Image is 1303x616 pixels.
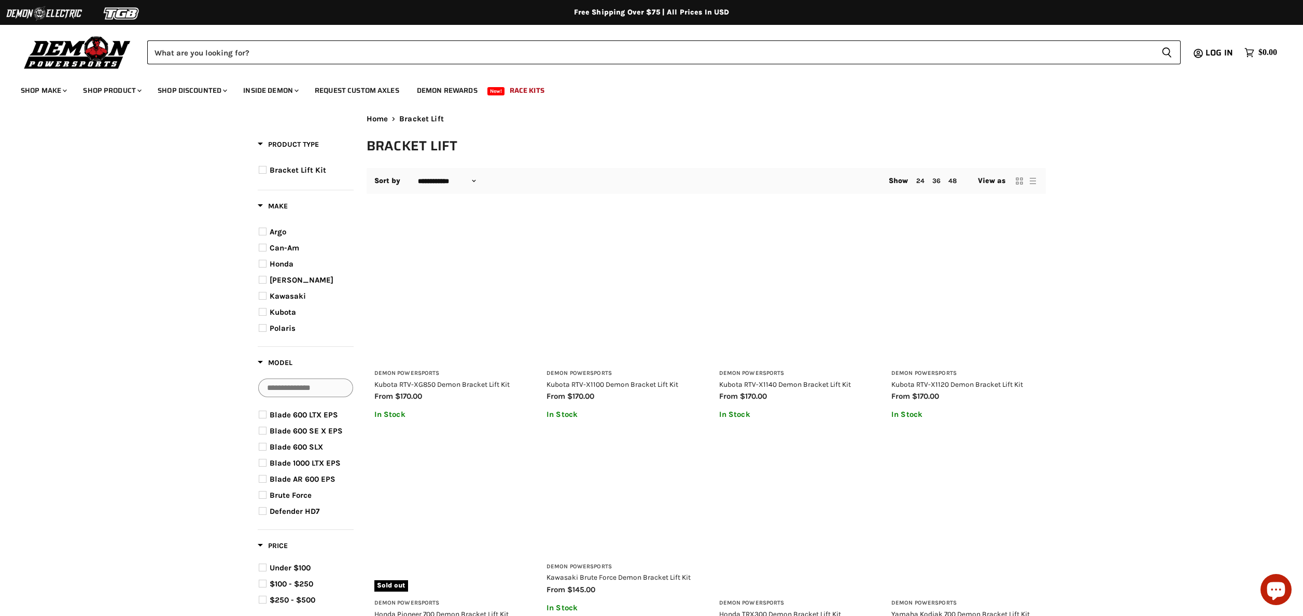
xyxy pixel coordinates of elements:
inbox-online-store-chat: Shopify online store chat [1257,574,1295,608]
a: 48 [948,177,957,185]
span: $170.00 [912,391,939,401]
nav: Collection utilities [367,168,1046,194]
span: from [891,391,910,401]
span: Blade 600 SE X EPS [270,426,343,436]
p: In Stock [547,604,693,612]
span: [PERSON_NAME] [270,275,333,285]
span: from [547,585,565,594]
span: Bracket Lift Kit [270,165,326,175]
button: Filter by Price [258,541,288,554]
span: Blade 600 SLX [270,442,323,452]
label: Sort by [374,177,401,185]
a: Demon Rewards [409,80,485,101]
span: $250 - $500 [270,595,315,605]
span: Can-Am [270,243,299,253]
a: Shop Discounted [150,80,233,101]
nav: Breadcrumbs [367,115,1046,123]
span: $145.00 [567,585,595,594]
a: Race Kits [502,80,552,101]
a: Kubota RTV-XG850 Demon Bracket Lift Kit [374,216,521,362]
a: Kubota RTV-X1100 Demon Bracket Lift Kit [547,380,678,388]
button: Filter by Model [258,358,292,371]
a: Kubota RTV-X1120 Demon Bracket Lift Kit [891,380,1023,388]
h3: Demon Powersports [719,599,866,607]
span: Argo [270,227,286,236]
a: Shop Product [75,80,148,101]
span: Show [889,176,908,185]
span: Brute Force [270,491,312,500]
p: In Stock [374,410,521,419]
button: Filter by Product Type [258,139,319,152]
a: Kubota RTV-X1120 Demon Bracket Lift Kit [891,216,1038,362]
span: Defender HD7 [270,507,319,516]
a: Shop Make [13,80,73,101]
a: Inside Demon [235,80,305,101]
input: Search [147,40,1153,64]
a: Kawasaki Brute Force Demon Bracket Lift Kit [547,573,691,581]
ul: Main menu [13,76,1274,101]
span: Blade 1000 LTX EPS [270,458,341,468]
span: $170.00 [567,391,594,401]
span: View as [978,177,1006,185]
a: Honda TRX300 Demon Bracket Lift Kit [719,445,866,592]
button: list view [1028,176,1038,186]
span: from [719,391,738,401]
a: Kubota RTV-X1100 Demon Bracket Lift Kit [547,216,693,362]
span: Product Type [258,140,319,149]
h3: Demon Powersports [547,370,693,377]
a: 24 [916,177,924,185]
a: Kubota RTV-XG850 Demon Bracket Lift Kit [374,380,510,388]
span: New! [487,87,505,95]
span: Kawasaki [270,291,306,301]
a: Log in [1201,48,1239,58]
span: Model [258,358,292,367]
span: $100 - $250 [270,579,313,589]
a: Kubota RTV-X1140 Demon Bracket Lift Kit [719,216,866,362]
span: from [547,391,565,401]
span: Under $100 [270,563,311,572]
h3: Demon Powersports [891,599,1038,607]
a: Kubota RTV-X1140 Demon Bracket Lift Kit [719,380,851,388]
span: Blade 600 LTX EPS [270,410,338,419]
span: Blade AR 600 EPS [270,474,335,484]
span: Make [258,202,288,211]
input: Search Options [258,379,353,397]
a: 36 [932,177,941,185]
button: Filter by Make [258,201,288,214]
span: $170.00 [740,391,767,401]
h3: Demon Powersports [719,370,866,377]
h1: Bracket Lift [367,137,1046,155]
span: $170.00 [395,391,422,401]
span: Polaris [270,324,296,333]
a: Yamaha Kodiak 700 Demon Bracket Lift Kit [891,445,1038,592]
span: $0.00 [1258,48,1277,58]
span: Log in [1206,46,1233,59]
span: Honda [270,259,293,269]
h3: Demon Powersports [891,370,1038,377]
a: Kawasaki Brute Force Demon Bracket Lift Kit [547,445,693,555]
span: Price [258,541,288,550]
a: Home [367,115,388,123]
p: In Stock [719,410,866,419]
form: Product [147,40,1181,64]
span: Sold out [374,580,408,592]
h3: Demon Powersports [374,599,521,607]
span: from [374,391,393,401]
img: Demon Electric Logo 2 [5,4,83,23]
button: grid view [1014,176,1025,186]
a: Honda Pioneer 700 Demon Bracket Lift KitSold out [374,445,521,592]
h3: Demon Powersports [547,563,693,571]
p: In Stock [547,410,693,419]
button: Search [1153,40,1181,64]
div: Free Shipping Over $75 | All Prices In USD [237,8,1067,17]
span: Bracket Lift [399,115,444,123]
img: TGB Logo 2 [83,4,161,23]
img: Demon Powersports [21,34,134,71]
a: $0.00 [1239,45,1282,60]
span: Kubota [270,307,296,317]
a: Request Custom Axles [307,80,407,101]
h3: Demon Powersports [374,370,521,377]
p: In Stock [891,410,1038,419]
